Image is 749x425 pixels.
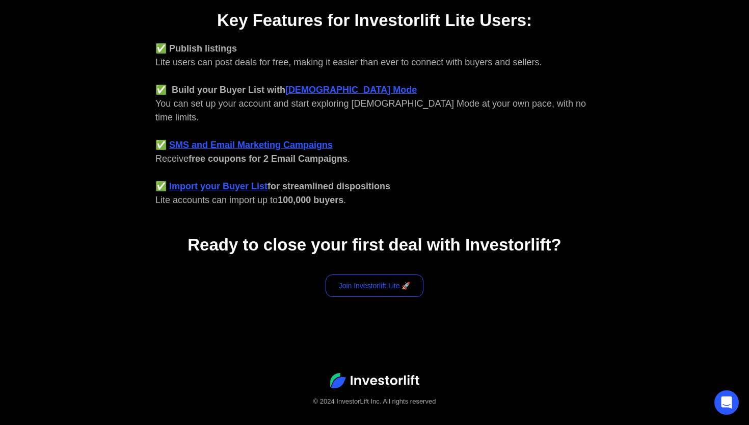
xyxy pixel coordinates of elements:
a: [DEMOGRAPHIC_DATA] Mode [285,85,417,95]
strong: free coupons for 2 Email Campaigns [189,154,347,164]
strong: ✅ [155,181,167,191]
a: SMS and Email Marketing Campaigns [169,140,333,150]
strong: for streamlined dispositions [267,181,390,191]
strong: ✅ [155,140,167,150]
strong: 100,000 buyers [278,195,343,205]
div: © 2024 InvestorLift Inc. All rights reserved [20,396,729,407]
a: Import your Buyer List [169,181,267,191]
div: Lite users can post deals for free, making it easier than ever to connect with buyers and sellers... [155,42,594,207]
strong: Key Features for Investorlift Lite Users: [217,11,532,30]
strong: Ready to close your first deal with Investorlift? [188,235,561,254]
strong: ✅ Publish listings [155,43,237,54]
strong: ✅ Build your Buyer List with [155,85,285,95]
a: Join Investorlift Lite 🚀 [326,274,424,297]
div: Open Intercom Messenger [714,390,739,415]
